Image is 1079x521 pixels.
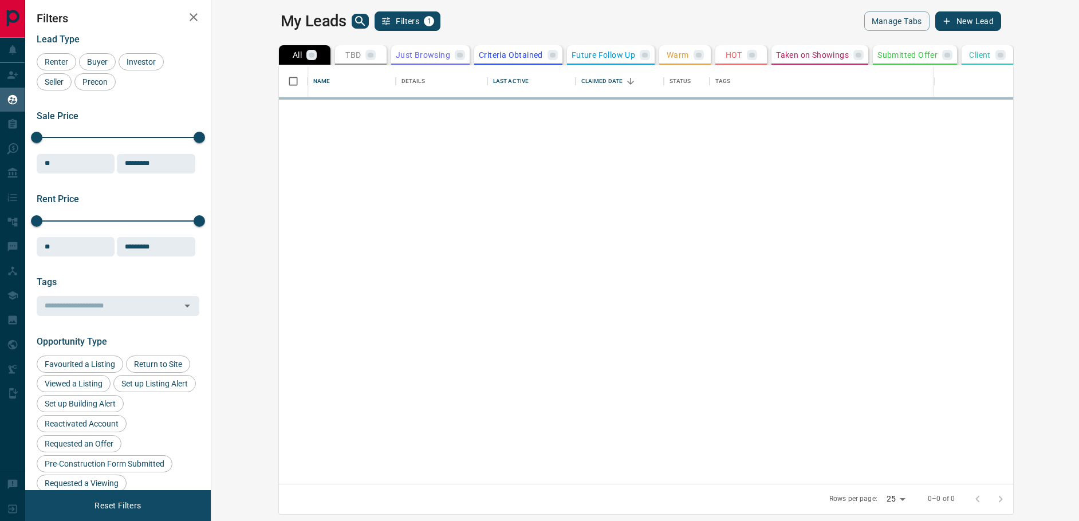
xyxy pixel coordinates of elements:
[41,57,72,66] span: Renter
[37,475,127,492] div: Requested a Viewing
[396,65,487,97] div: Details
[479,51,543,59] p: Criteria Obtained
[710,65,1062,97] div: Tags
[670,65,691,97] div: Status
[829,494,877,504] p: Rows per page:
[37,277,57,287] span: Tags
[37,73,72,90] div: Seller
[113,375,196,392] div: Set up Listing Alert
[487,65,576,97] div: Last Active
[179,298,195,314] button: Open
[401,65,425,97] div: Details
[126,356,190,373] div: Return to Site
[41,439,117,448] span: Requested an Offer
[41,459,168,468] span: Pre-Construction Form Submitted
[37,11,199,25] h2: Filters
[41,360,119,369] span: Favourited a Listing
[664,65,710,97] div: Status
[375,11,440,31] button: Filters1
[864,11,930,31] button: Manage Tabs
[83,57,112,66] span: Buyer
[37,455,172,472] div: Pre-Construction Form Submitted
[935,11,1001,31] button: New Lead
[776,51,849,59] p: Taken on Showings
[581,65,623,97] div: Claimed Date
[308,65,396,97] div: Name
[37,110,78,121] span: Sale Price
[425,17,433,25] span: 1
[37,375,111,392] div: Viewed a Listing
[667,51,689,59] p: Warm
[41,379,107,388] span: Viewed a Listing
[281,12,346,30] h1: My Leads
[877,51,938,59] p: Submitted Offer
[37,415,127,432] div: Reactivated Account
[37,34,80,45] span: Lead Type
[41,399,120,408] span: Set up Building Alert
[123,57,160,66] span: Investor
[119,53,164,70] div: Investor
[41,77,68,86] span: Seller
[37,53,76,70] div: Renter
[79,53,116,70] div: Buyer
[396,51,450,59] p: Just Browsing
[78,77,112,86] span: Precon
[726,51,742,59] p: HOT
[37,194,79,204] span: Rent Price
[352,14,369,29] button: search button
[715,65,731,97] div: Tags
[493,65,529,97] div: Last Active
[37,435,121,452] div: Requested an Offer
[882,491,909,507] div: 25
[41,419,123,428] span: Reactivated Account
[293,51,302,59] p: All
[345,51,361,59] p: TBD
[37,395,124,412] div: Set up Building Alert
[130,360,186,369] span: Return to Site
[313,65,330,97] div: Name
[928,494,955,504] p: 0–0 of 0
[576,65,664,97] div: Claimed Date
[37,336,107,347] span: Opportunity Type
[117,379,192,388] span: Set up Listing Alert
[37,356,123,373] div: Favourited a Listing
[572,51,635,59] p: Future Follow Up
[74,73,116,90] div: Precon
[87,496,148,515] button: Reset Filters
[623,73,639,89] button: Sort
[41,479,123,488] span: Requested a Viewing
[969,51,990,59] p: Client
